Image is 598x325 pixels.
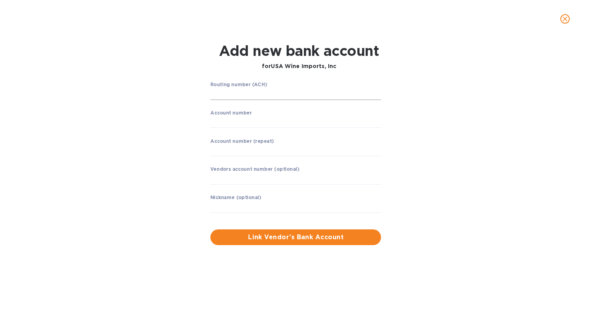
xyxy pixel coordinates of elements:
button: Link Vendor’s Bank Account [210,229,381,245]
h1: Add new bank account [219,42,379,59]
label: Vendors account number (optional) [210,167,299,172]
b: for USA Wine Imports, Inc [262,63,336,69]
label: Nickname (optional) [210,196,261,200]
span: Link Vendor’s Bank Account [217,233,375,242]
label: Account number (repeat) [210,139,274,144]
label: Routing number (ACH) [210,82,267,87]
label: Account number [210,111,252,115]
button: close [556,9,574,28]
